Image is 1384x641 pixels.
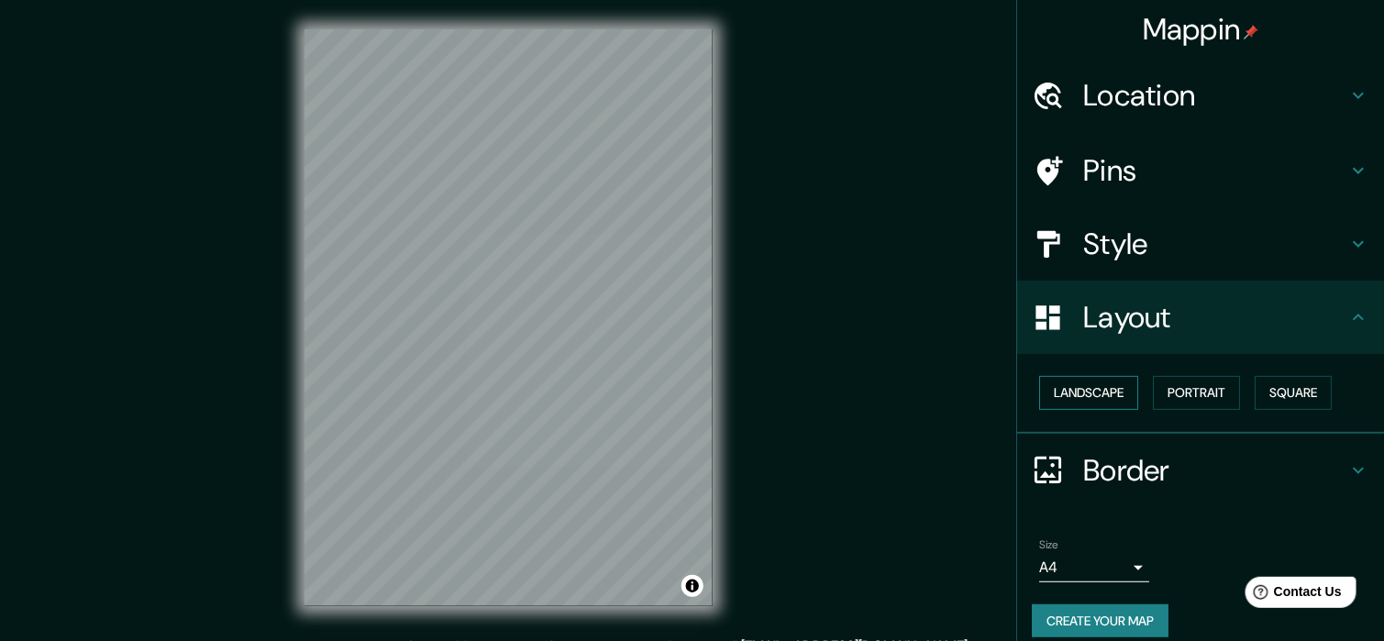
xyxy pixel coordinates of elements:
label: Size [1039,536,1058,552]
button: Landscape [1039,376,1138,410]
div: Layout [1017,281,1384,354]
button: Toggle attribution [681,575,703,597]
button: Portrait [1153,376,1240,410]
div: Location [1017,59,1384,132]
div: Style [1017,207,1384,281]
h4: Location [1083,77,1347,114]
h4: Mappin [1143,11,1259,48]
div: A4 [1039,553,1149,582]
iframe: Help widget launcher [1221,569,1364,621]
img: pin-icon.png [1244,25,1258,39]
div: Border [1017,434,1384,507]
button: Square [1255,376,1332,410]
canvas: Map [304,29,713,606]
h4: Pins [1083,152,1347,189]
h4: Border [1083,452,1347,489]
div: Pins [1017,134,1384,207]
button: Create your map [1032,604,1168,638]
h4: Style [1083,226,1347,262]
h4: Layout [1083,299,1347,336]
